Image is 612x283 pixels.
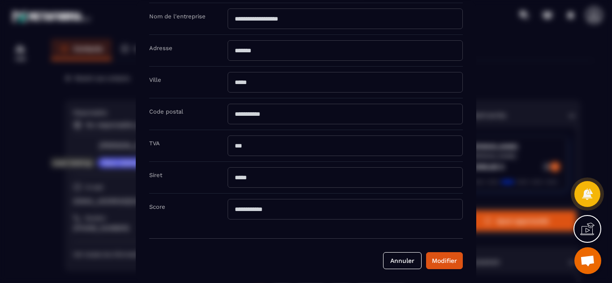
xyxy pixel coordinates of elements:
[426,252,463,269] button: Modifier
[149,140,160,147] label: TVA
[149,76,161,83] label: Ville
[149,13,206,20] label: Nom de l'entreprise
[149,172,162,178] label: Siret
[149,45,172,51] label: Adresse
[149,108,183,115] label: Code postal
[383,252,422,269] button: Annuler
[574,247,601,274] div: Ouvrir le chat
[149,203,165,210] label: Score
